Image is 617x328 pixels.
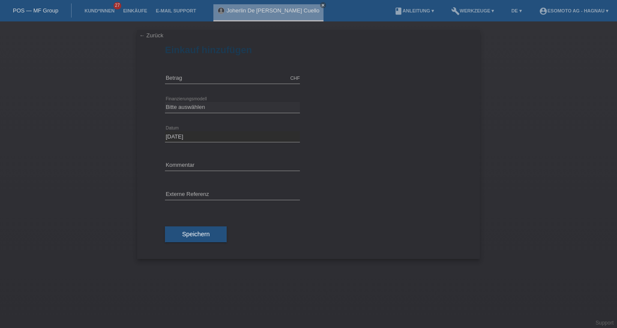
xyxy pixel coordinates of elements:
[451,7,460,15] i: build
[596,320,614,326] a: Support
[390,8,438,13] a: bookAnleitung ▾
[227,7,320,14] a: Joherlin De [PERSON_NAME] Cuello
[321,3,325,7] i: close
[507,8,526,13] a: DE ▾
[182,231,210,238] span: Speichern
[119,8,151,13] a: Einkäufe
[535,8,613,13] a: account_circleEsomoto AG - Hagnau ▾
[139,32,163,39] a: ← Zurück
[394,7,403,15] i: book
[13,7,58,14] a: POS — MF Group
[539,7,548,15] i: account_circle
[320,2,326,8] a: close
[290,75,300,81] div: CHF
[114,2,121,9] span: 27
[447,8,499,13] a: buildWerkzeuge ▾
[152,8,201,13] a: E-Mail Support
[165,226,227,243] button: Speichern
[80,8,119,13] a: Kund*innen
[165,45,452,55] h1: Einkauf hinzufügen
